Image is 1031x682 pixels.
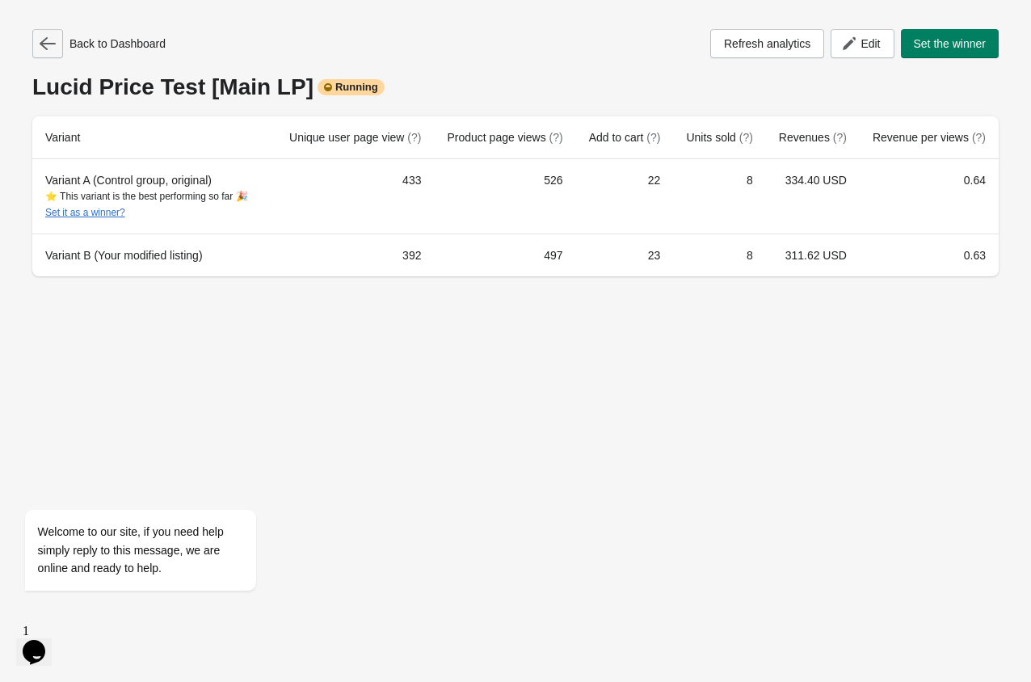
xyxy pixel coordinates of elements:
[434,159,575,234] td: 526
[831,29,894,58] button: Edit
[739,131,753,144] span: (?)
[45,207,125,218] button: Set it as a winner?
[861,37,880,50] span: Edit
[710,29,824,58] button: Refresh analytics
[45,188,263,221] div: ⭐ This variant is the best performing so far 🎉
[289,131,421,144] span: Unique user page view
[45,247,263,263] div: Variant B (Your modified listing)
[860,234,999,276] td: 0.63
[447,131,562,144] span: Product page views
[873,131,986,144] span: Revenue per views
[434,234,575,276] td: 497
[32,29,166,58] div: Back to Dashboard
[673,234,765,276] td: 8
[724,37,810,50] span: Refresh analytics
[914,37,987,50] span: Set the winner
[860,159,999,234] td: 0.64
[32,116,276,159] th: Variant
[972,131,986,144] span: (?)
[833,131,847,144] span: (?)
[549,131,563,144] span: (?)
[32,74,999,100] div: Lucid Price Test [Main LP]
[16,364,307,609] iframe: chat widget
[276,234,434,276] td: 392
[589,131,661,144] span: Add to cart
[779,131,847,144] span: Revenues
[901,29,999,58] button: Set the winner
[646,131,660,144] span: (?)
[576,234,674,276] td: 23
[686,131,752,144] span: Units sold
[45,172,263,221] div: Variant A (Control group, original)
[673,159,765,234] td: 8
[276,159,434,234] td: 433
[766,234,860,276] td: 311.62 USD
[318,79,385,95] div: Running
[16,617,68,666] iframe: chat widget
[407,131,421,144] span: (?)
[576,159,674,234] td: 22
[766,159,860,234] td: 334.40 USD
